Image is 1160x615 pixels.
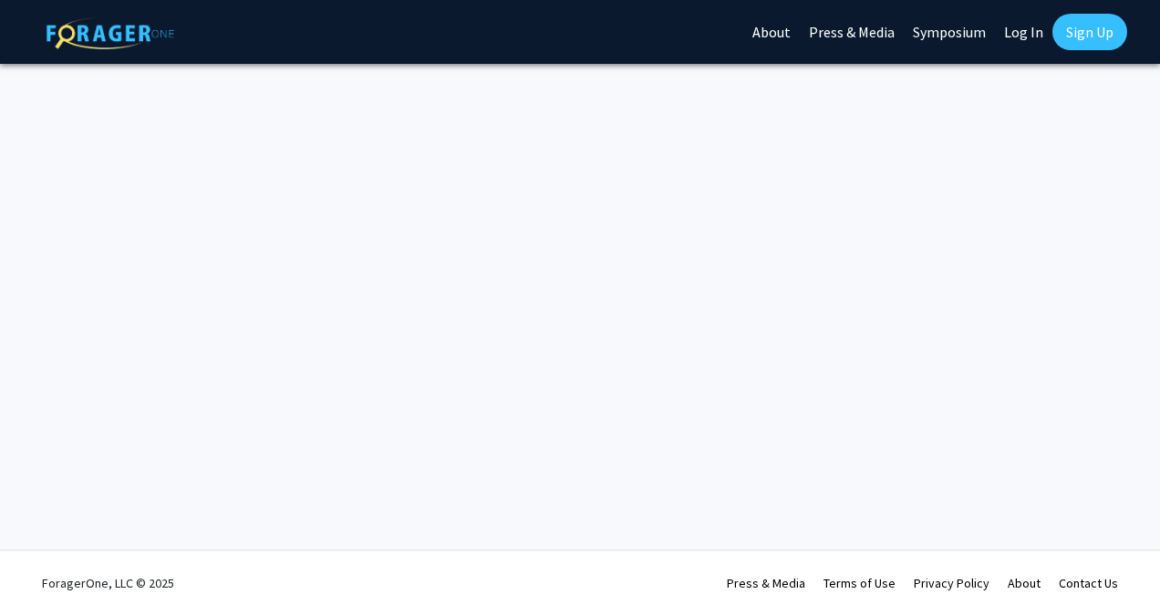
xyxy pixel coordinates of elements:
a: Press & Media [727,575,805,591]
a: Sign Up [1052,14,1127,50]
a: About [1008,575,1041,591]
a: Privacy Policy [914,575,989,591]
a: Terms of Use [823,575,896,591]
div: ForagerOne, LLC © 2025 [42,551,174,615]
img: ForagerOne Logo [47,17,174,49]
a: Contact Us [1059,575,1118,591]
